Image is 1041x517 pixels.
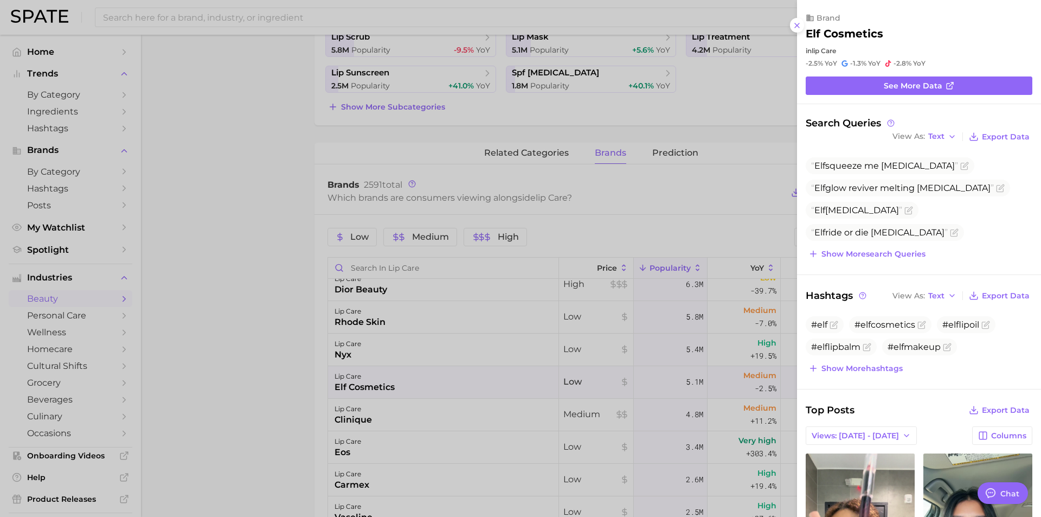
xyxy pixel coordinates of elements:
span: YoY [825,59,837,68]
button: Export Data [966,129,1032,144]
span: Hashtags [806,288,868,303]
button: Show moresearch queries [806,246,928,261]
span: #elfmakeup [888,342,941,352]
button: Flag as miscategorized or irrelevant [981,321,990,329]
div: in [806,47,1032,55]
span: Elf [814,183,825,193]
button: Flag as miscategorized or irrelevant [996,184,1005,193]
button: Flag as miscategorized or irrelevant [917,321,926,329]
span: -2.8% [894,59,911,67]
span: Views: [DATE] - [DATE] [812,431,899,441]
span: lip care [812,47,836,55]
button: Views: [DATE] - [DATE] [806,426,917,445]
span: Show more hashtags [821,364,903,373]
button: Export Data [966,403,1032,418]
span: #elf [811,320,827,330]
a: See more data [806,76,1032,95]
span: Elf [814,205,825,215]
button: Flag as miscategorized or irrelevant [950,228,959,237]
button: Flag as miscategorized or irrelevant [943,343,952,352]
span: #elflipoil [942,320,979,330]
span: brand [817,13,840,23]
span: YoY [913,59,926,68]
span: Export Data [982,291,1030,301]
span: Search Queries [806,117,896,129]
span: squeeze me [MEDICAL_DATA] [811,161,958,171]
button: Show morehashtags [806,361,905,376]
span: -1.3% [850,59,866,67]
button: Columns [972,426,1032,445]
span: Elf [814,161,825,171]
button: View AsText [890,130,959,144]
span: See more data [884,81,942,91]
span: Show more search queries [821,250,926,259]
span: Text [928,293,944,299]
span: Text [928,133,944,139]
span: #elfcosmetics [854,320,915,330]
span: YoY [868,59,881,68]
span: View As [892,133,925,139]
button: Flag as miscategorized or irrelevant [863,343,871,352]
button: Flag as miscategorized or irrelevant [960,162,969,170]
button: View AsText [890,289,959,303]
span: Top Posts [806,403,854,418]
button: Flag as miscategorized or irrelevant [830,321,838,329]
h2: elf cosmetics [806,27,883,40]
span: Export Data [982,132,1030,142]
span: View As [892,293,925,299]
span: -2.5% [806,59,823,67]
button: Flag as miscategorized or irrelevant [904,206,913,215]
span: glow reviver melting [MEDICAL_DATA] [811,183,994,193]
span: Columns [991,431,1026,441]
span: ride or die [MEDICAL_DATA] [811,227,948,238]
button: Export Data [966,288,1032,303]
span: [MEDICAL_DATA] [811,205,902,215]
span: #elflipbalm [811,342,860,352]
span: Elf [814,227,825,238]
span: Export Data [982,406,1030,415]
